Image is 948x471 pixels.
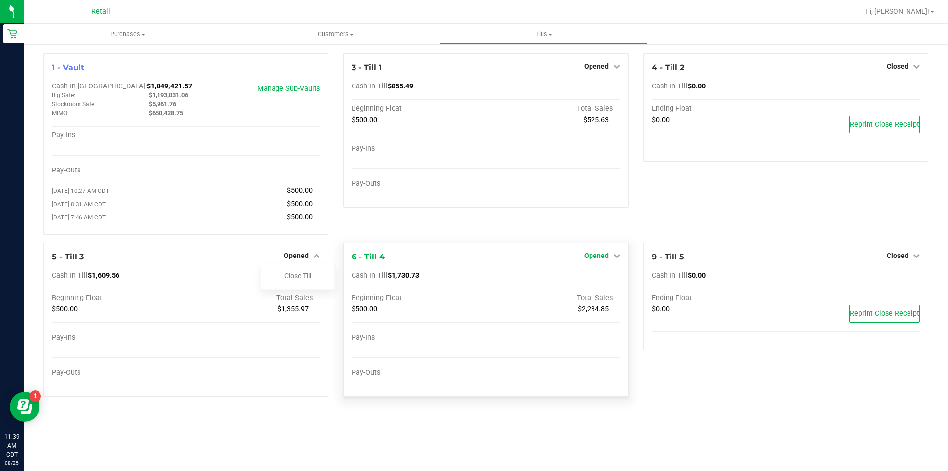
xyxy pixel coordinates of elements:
[10,392,39,422] iframe: Resource center
[52,305,78,313] span: $500.00
[352,305,377,313] span: $500.00
[52,187,109,194] span: [DATE] 10:27 AM CDT
[352,116,377,124] span: $500.00
[4,459,19,467] p: 08/25
[865,7,929,15] span: Hi, [PERSON_NAME]!
[287,200,313,208] span: $500.00
[652,294,786,302] div: Ending Float
[440,30,647,39] span: Tills
[849,305,920,323] button: Reprint Close Receipt
[352,368,486,377] div: Pay-Outs
[88,271,119,280] span: $1,609.56
[284,252,309,259] span: Opened
[24,30,232,39] span: Purchases
[352,179,486,188] div: Pay-Outs
[652,271,688,280] span: Cash In Till
[652,252,684,261] span: 9 - Till 5
[149,91,188,99] span: $1,193,031.06
[52,110,69,117] span: MIMO:
[688,82,706,90] span: $0.00
[232,24,439,44] a: Customers
[584,252,609,259] span: Opened
[277,305,309,313] span: $1,355.97
[352,63,382,72] span: 3 - Till 1
[147,82,192,90] span: $1,849,421.57
[24,24,232,44] a: Purchases
[652,82,688,90] span: Cash In Till
[232,30,439,39] span: Customers
[284,272,311,280] a: Close Till
[52,166,186,175] div: Pay-Outs
[352,252,385,261] span: 6 - Till 4
[352,144,486,153] div: Pay-Ins
[287,186,313,195] span: $500.00
[388,82,413,90] span: $855.49
[584,62,609,70] span: Opened
[688,271,706,280] span: $0.00
[887,62,908,70] span: Closed
[850,120,919,128] span: Reprint Close Receipt
[352,82,388,90] span: Cash In Till
[850,309,919,318] span: Reprint Close Receipt
[52,131,186,140] div: Pay-Ins
[652,116,670,124] span: $0.00
[486,104,620,113] div: Total Sales
[186,294,320,302] div: Total Sales
[52,101,96,108] span: Stockroom Safe:
[439,24,647,44] a: Tills
[52,214,106,221] span: [DATE] 7:46 AM CDT
[257,85,320,93] a: Manage Sub-Vaults
[652,305,670,313] span: $0.00
[352,333,486,342] div: Pay-Ins
[287,213,313,221] span: $500.00
[52,333,186,342] div: Pay-Ins
[52,368,186,377] div: Pay-Outs
[486,294,620,302] div: Total Sales
[149,100,176,108] span: $5,961.76
[352,271,388,280] span: Cash In Till
[578,305,609,313] span: $2,234.85
[4,432,19,459] p: 11:39 AM CDT
[29,390,41,402] iframe: Resource center unread badge
[652,104,786,113] div: Ending Float
[583,116,609,124] span: $525.63
[887,252,908,259] span: Closed
[7,29,17,39] inline-svg: Retail
[849,116,920,133] button: Reprint Close Receipt
[388,271,419,280] span: $1,730.73
[652,63,684,72] span: 4 - Till 2
[149,109,183,117] span: $650,428.75
[52,63,84,72] span: 1 - Vault
[52,294,186,302] div: Beginning Float
[352,294,486,302] div: Beginning Float
[52,201,106,208] span: [DATE] 8:31 AM CDT
[52,252,84,261] span: 5 - Till 3
[352,104,486,113] div: Beginning Float
[91,7,110,16] span: Retail
[52,82,147,90] span: Cash In [GEOGRAPHIC_DATA]:
[52,92,75,99] span: Big Safe:
[52,271,88,280] span: Cash In Till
